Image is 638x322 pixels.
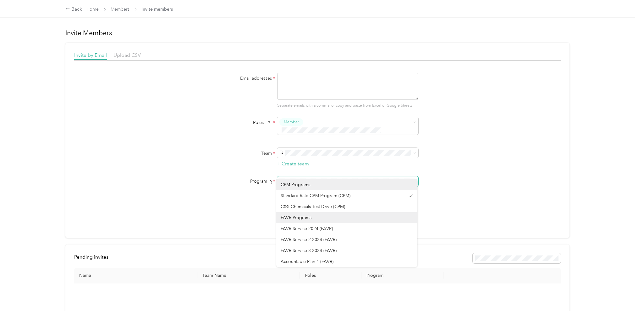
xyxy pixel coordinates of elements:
span: FAVR Service 3 2024 (FAVR) [281,248,337,253]
div: Resend all invitations [473,253,561,263]
span: Pending invites [74,254,108,260]
a: Home [86,7,99,12]
span: FAVR Service 2024 (FAVR) [281,226,333,231]
th: Name [74,268,197,283]
th: Program [361,268,443,283]
span: Invite members [141,6,173,13]
button: + Create team [277,160,309,168]
span: Roles [251,118,273,127]
span: Invite by Email [74,52,107,58]
a: Members [111,7,129,12]
label: Email addresses [196,75,275,82]
div: left-menu [74,253,113,263]
button: Member [279,118,303,126]
div: Program [196,178,275,185]
span: Accountable Plan 1 (FAVR) [281,259,333,264]
span: Standard Rate CPM Program (CPM) [281,193,350,198]
span: Member [284,119,299,125]
li: FAVR Programs [276,212,417,223]
span: C&S Chemicals Test Drive (CPM) [281,204,345,209]
li: CPM Programs [276,179,417,190]
th: Roles [300,268,361,283]
span: FAVR Service 2 2024 (FAVR) [281,237,337,242]
iframe: Everlance-gr Chat Button Frame [603,287,638,322]
div: info-bar [74,253,560,263]
div: Back [66,6,82,13]
p: Separate emails with a comma, or copy and paste from Excel or Google Sheets. [277,103,418,109]
span: Upload CSV [113,52,141,58]
label: Team [196,150,275,157]
h1: Invite Members [65,29,569,37]
th: Team Name [197,268,300,283]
